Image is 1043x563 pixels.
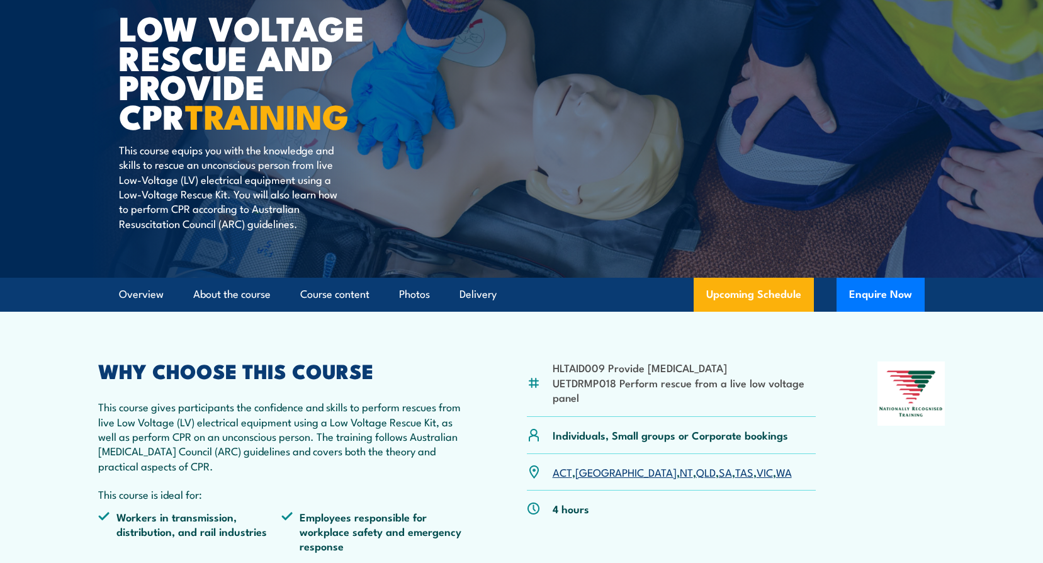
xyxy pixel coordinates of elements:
a: QLD [696,464,716,479]
p: This course gives participants the confidence and skills to perform rescues from live Low Voltage... [98,399,466,473]
a: WA [776,464,792,479]
li: HLTAID009 Provide [MEDICAL_DATA] [553,360,816,375]
li: Workers in transmission, distribution, and rail industries [98,509,282,554]
a: ACT [553,464,572,479]
img: Nationally Recognised Training logo. [877,361,945,426]
strong: TRAINING [185,89,349,141]
p: , , , , , , , [553,465,792,479]
p: This course is ideal for: [98,487,466,501]
a: Upcoming Schedule [694,278,814,312]
a: TAS [735,464,753,479]
a: Delivery [459,278,497,311]
h1: Low Voltage Rescue and Provide CPR [119,13,430,130]
li: Employees responsible for workplace safety and emergency response [281,509,465,554]
a: Overview [119,278,164,311]
a: About the course [193,278,271,311]
h2: WHY CHOOSE THIS COURSE [98,361,466,379]
a: SA [719,464,732,479]
p: This course equips you with the knowledge and skills to rescue an unconscious person from live Lo... [119,142,349,230]
a: Course content [300,278,369,311]
a: NT [680,464,693,479]
a: VIC [757,464,773,479]
li: UETDRMP018 Perform rescue from a live low voltage panel [553,375,816,405]
p: Individuals, Small groups or Corporate bookings [553,428,788,442]
a: [GEOGRAPHIC_DATA] [575,464,677,479]
a: Photos [399,278,430,311]
button: Enquire Now [837,278,925,312]
p: 4 hours [553,501,589,516]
